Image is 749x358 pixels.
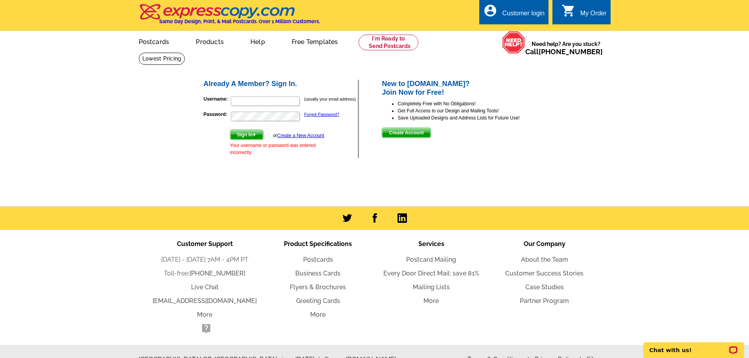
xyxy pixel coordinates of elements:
[191,283,219,291] a: Live Chat
[406,256,456,263] a: Postcard Mailing
[190,270,245,277] a: [PHONE_NUMBER]
[539,48,603,56] a: [PHONE_NUMBER]
[279,32,351,50] a: Free Templates
[277,133,324,138] a: Create a New Account
[561,4,576,18] i: shopping_cart
[483,9,545,18] a: account_circle Customer login
[304,97,356,101] small: (usually your email address)
[159,18,320,24] h4: Same Day Design, Print, & Mail Postcards. Over 1 Million Customers.
[153,297,257,305] a: [EMAIL_ADDRESS][DOMAIN_NAME]
[290,283,346,291] a: Flyers & Brochures
[139,9,320,24] a: Same Day Design, Print, & Mail Postcards. Over 1 Million Customers.
[304,112,339,117] a: Forgot Password?
[505,270,583,277] a: Customer Success Stories
[524,240,565,248] span: Our Company
[253,133,256,136] img: button-next-arrow-white.png
[148,269,261,278] li: Toll-free:
[382,128,431,138] button: Create Account
[204,80,358,88] h2: Already A Member? Sign In.
[310,311,326,318] a: More
[502,31,525,54] img: help
[418,240,444,248] span: Services
[382,80,547,97] h2: New to [DOMAIN_NAME]? Join Now for Free!
[183,32,236,50] a: Products
[204,95,230,103] label: Username:
[296,297,340,305] a: Greeting Cards
[502,10,545,21] div: Customer login
[413,283,450,291] a: Mailing Lists
[525,48,603,56] span: Call
[398,107,547,114] li: Get Full Access to our Design and Mailing Tools!
[561,9,607,18] a: shopping_cart My Order
[284,240,352,248] span: Product Specifications
[204,111,230,118] label: Password:
[148,255,261,264] li: [DATE] - [DATE] 7AM - 4PM PT
[423,297,439,305] a: More
[639,333,749,358] iframe: LiveChat chat widget
[238,32,278,50] a: Help
[580,10,607,21] div: My Order
[398,100,547,107] li: Completely Free with No Obligations!
[525,40,607,56] span: Need help? Are you stuck?
[230,142,324,156] div: Your username or password was entered incorrectly.
[230,130,263,140] button: Sign In
[521,256,568,263] a: About the Team
[525,283,564,291] a: Case Studies
[197,311,212,318] a: More
[126,32,182,50] a: Postcards
[273,132,324,139] div: or
[303,256,333,263] a: Postcards
[398,114,547,121] li: Save Uploaded Designs and Address Lists for Future Use!
[483,4,497,18] i: account_circle
[520,297,569,305] a: Partner Program
[383,270,479,277] a: Every Door Direct Mail: save 81%
[295,270,340,277] a: Business Cards
[177,240,233,248] span: Customer Support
